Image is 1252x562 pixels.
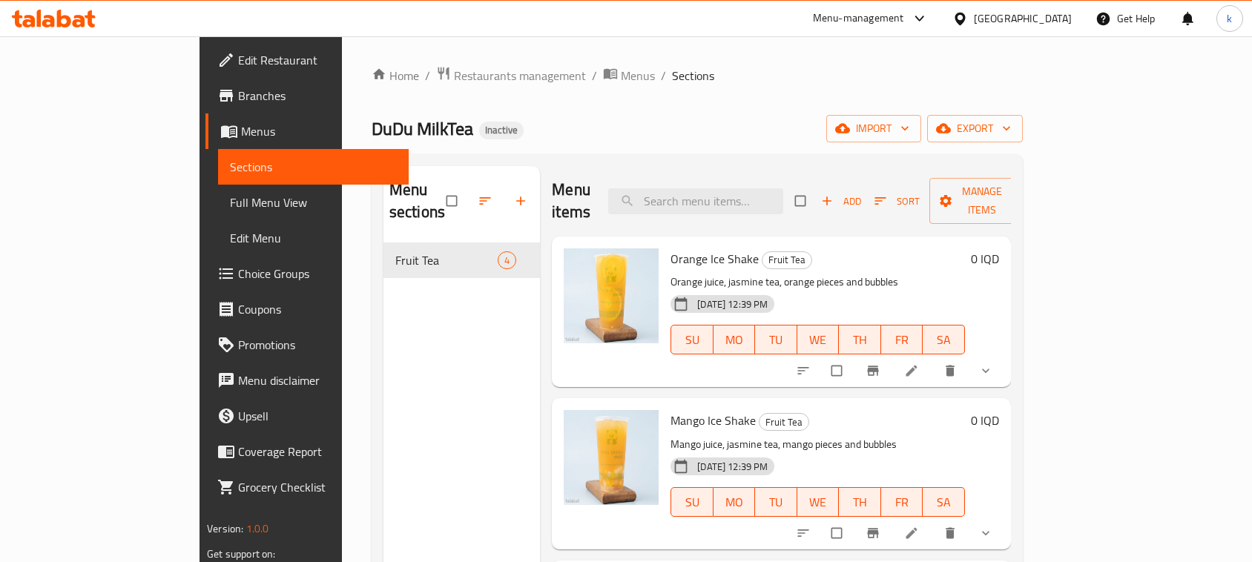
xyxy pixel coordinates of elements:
h6: 0 IQD [971,248,999,269]
svg: Show Choices [978,363,993,378]
span: Mango Ice Shake [671,409,756,432]
h6: 0 IQD [971,410,999,431]
span: Fruit Tea [760,414,808,431]
span: 1.0.0 [246,519,269,538]
button: TU [755,325,797,354]
a: Branches [205,78,409,113]
button: sort-choices [787,517,823,549]
button: MO [714,487,756,517]
li: / [425,67,430,85]
span: Orange Ice Shake [671,248,759,270]
svg: Show Choices [978,526,993,540]
button: show more [969,354,1005,387]
button: Branch-specific-item [857,354,892,387]
span: Add [821,193,861,210]
span: Restaurants management [454,67,586,85]
button: Manage items [929,178,1035,224]
span: TH [845,329,875,351]
div: Fruit Tea [759,413,809,431]
span: Menus [621,67,655,85]
a: Edit Restaurant [205,42,409,78]
li: / [592,67,597,85]
button: WE [797,325,840,354]
span: Inactive [479,124,524,136]
div: Fruit Tea [762,251,812,269]
span: Sections [672,67,714,85]
img: Orange Ice Shake [564,248,659,343]
a: Restaurants management [436,66,586,85]
a: Upsell [205,398,409,434]
p: Mango juice, jasmine tea, mango pieces and bubbles [671,435,965,454]
span: SA [929,492,959,513]
input: search [608,188,783,214]
span: FR [887,492,917,513]
button: MO [714,325,756,354]
button: import [826,115,921,142]
button: TH [839,325,881,354]
a: Edit menu item [904,526,922,540]
span: Choice Groups [238,265,397,282]
span: Grocery Checklist [238,478,397,496]
a: Sections [218,149,409,185]
a: Coverage Report [205,434,409,469]
span: Select section [786,187,817,215]
span: FR [887,329,917,351]
button: export [927,115,1023,142]
li: / [661,67,666,85]
button: Sort [871,190,923,213]
span: Full Menu View [230,194,397,211]
span: MO [719,329,750,351]
span: Version: [207,519,243,538]
span: Select to update [823,519,854,547]
button: FR [881,487,923,517]
button: SA [923,487,965,517]
a: Promotions [205,327,409,363]
h2: Menu sections [389,179,447,223]
button: sort-choices [787,354,823,387]
div: items [498,251,516,269]
button: TU [755,487,797,517]
span: SA [929,329,959,351]
span: [DATE] 12:39 PM [691,297,774,311]
a: Edit Menu [218,220,409,256]
a: Edit menu item [904,363,922,378]
button: delete [934,517,969,549]
nav: Menu sections [383,237,541,284]
a: Coupons [205,291,409,327]
div: [GEOGRAPHIC_DATA] [974,10,1072,27]
span: Add item [817,190,865,213]
p: Orange juice, jasmine tea, orange pieces and bubbles [671,273,965,291]
a: Menu disclaimer [205,363,409,398]
img: Mango Ice Shake [564,410,659,505]
span: Edit Menu [230,229,397,247]
span: export [939,119,1011,138]
button: SU [671,487,713,517]
span: Select all sections [438,187,469,215]
a: Menus [603,66,655,85]
span: TU [761,329,791,351]
span: SU [677,329,707,351]
span: WE [803,329,834,351]
span: Fruit Tea [395,251,498,269]
div: Menu-management [813,10,904,27]
span: Edit Restaurant [238,51,397,69]
span: Upsell [238,407,397,425]
button: TH [839,487,881,517]
span: MO [719,492,750,513]
button: SU [671,325,713,354]
span: import [838,119,909,138]
span: TH [845,492,875,513]
button: Branch-specific-item [857,517,892,549]
span: DuDu MilkTea [372,112,473,145]
span: Select to update [823,357,854,385]
span: Sort items [865,190,929,213]
a: Menus [205,113,409,149]
nav: breadcrumb [372,66,1023,85]
span: Sections [230,158,397,176]
span: Manage items [941,182,1023,219]
span: k [1227,10,1232,27]
span: TU [761,492,791,513]
span: WE [803,492,834,513]
span: 4 [498,254,515,268]
button: Add [817,190,865,213]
